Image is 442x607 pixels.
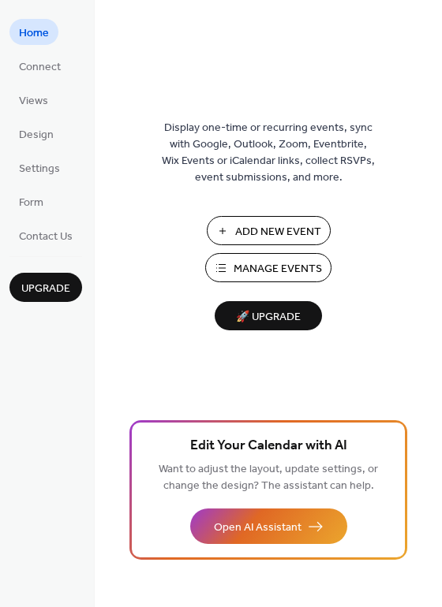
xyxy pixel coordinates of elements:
[19,161,60,177] span: Settings
[224,307,313,328] span: 🚀 Upgrade
[235,224,321,240] span: Add New Event
[19,229,73,245] span: Contact Us
[9,188,53,214] a: Form
[9,87,58,113] a: Views
[9,222,82,248] a: Contact Us
[214,519,302,536] span: Open AI Assistant
[19,59,61,76] span: Connect
[19,195,43,211] span: Form
[9,155,69,181] a: Settings
[21,281,70,297] span: Upgrade
[19,25,49,42] span: Home
[19,93,48,110] span: Views
[9,19,58,45] a: Home
[159,459,378,497] span: Want to adjust the layout, update settings, or change the design? The assistant can help.
[190,435,347,457] span: Edit Your Calendar with AI
[9,273,82,302] button: Upgrade
[190,508,347,544] button: Open AI Assistant
[162,120,375,186] span: Display one-time or recurring events, sync with Google, Outlook, Zoom, Eventbrite, Wix Events or ...
[234,261,322,277] span: Manage Events
[9,121,63,147] a: Design
[205,253,331,282] button: Manage Events
[9,53,70,79] a: Connect
[215,301,322,330] button: 🚀 Upgrade
[207,216,331,245] button: Add New Event
[19,127,54,143] span: Design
